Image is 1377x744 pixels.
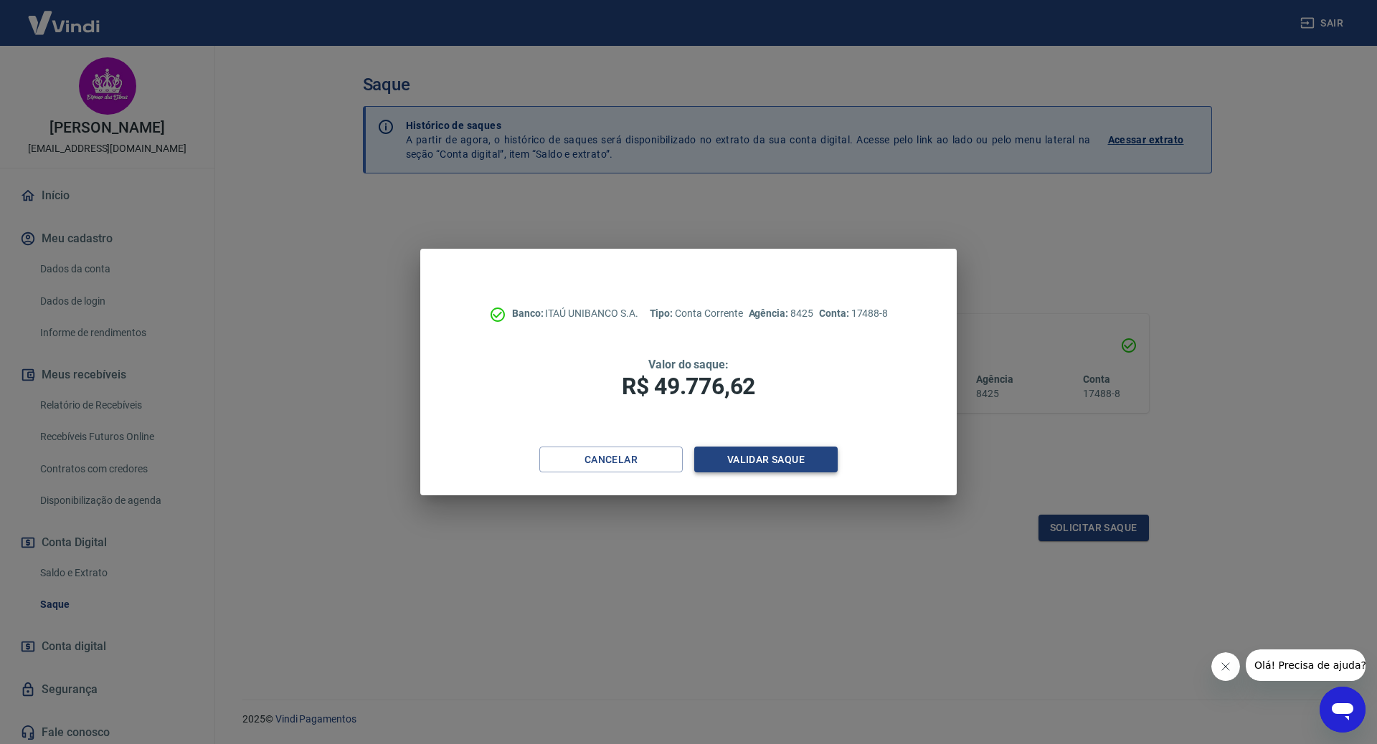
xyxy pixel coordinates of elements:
[1320,687,1366,733] iframe: Botão para abrir a janela de mensagens
[819,306,888,321] p: 17488-8
[539,447,683,473] button: Cancelar
[694,447,838,473] button: Validar saque
[650,307,676,319] span: Tipo:
[749,307,791,319] span: Agência:
[749,306,813,321] p: 8425
[622,373,755,400] span: R$ 49.776,62
[819,307,851,319] span: Conta:
[648,358,729,371] span: Valor do saque:
[1246,649,1366,681] iframe: Mensagem da empresa
[512,307,546,319] span: Banco:
[1211,652,1240,681] iframe: Fechar mensagem
[512,306,638,321] p: ITAÚ UNIBANCO S.A.
[650,306,743,321] p: Conta Corrente
[9,10,120,22] span: Olá! Precisa de ajuda?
